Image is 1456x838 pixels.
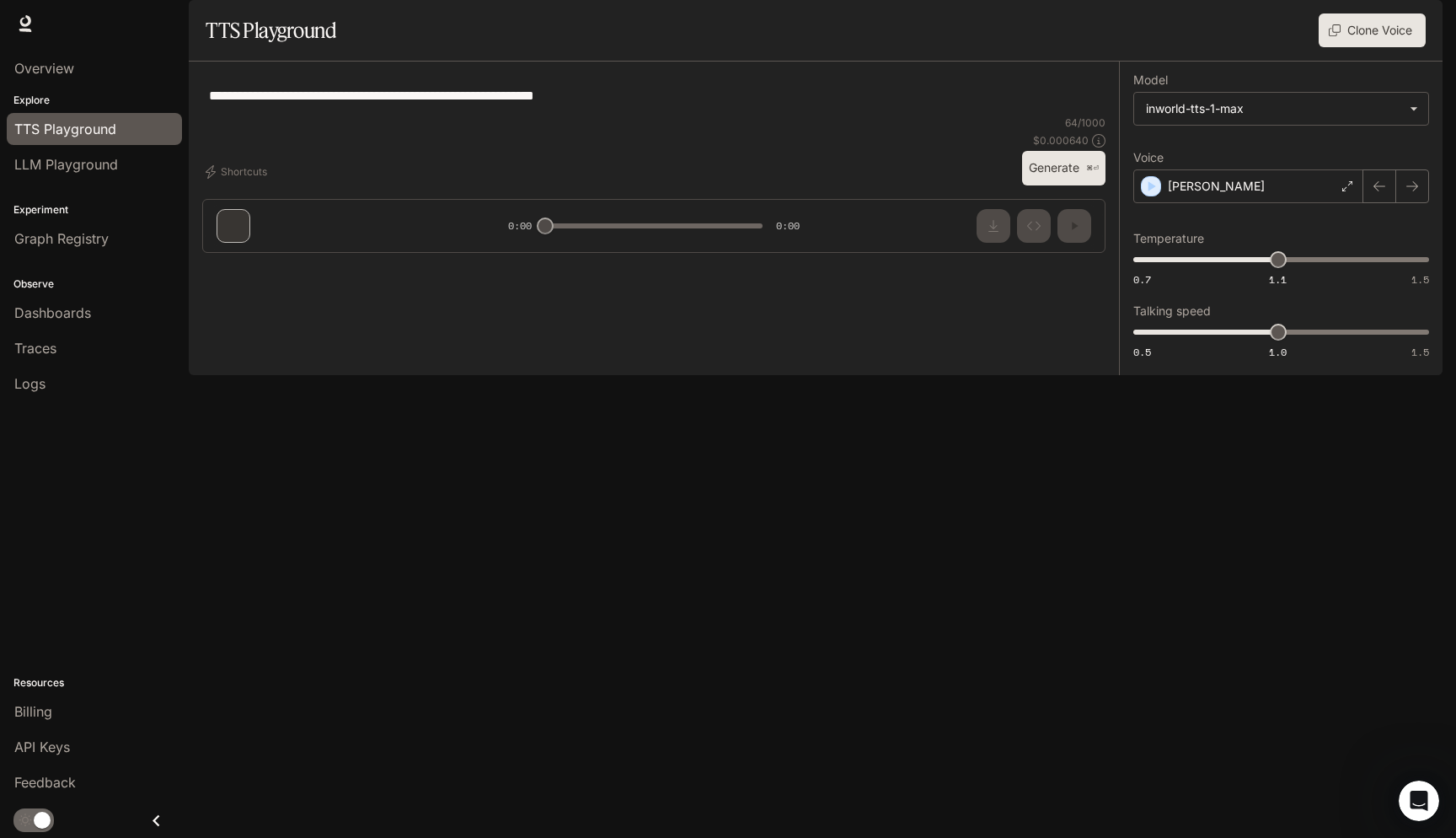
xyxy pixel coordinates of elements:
button: Shortcuts [202,158,274,185]
span: 1.5 [1411,272,1429,287]
h1: TTS Playground [206,13,336,47]
p: Temperature [1133,233,1204,244]
p: Voice [1133,152,1164,164]
p: ⌘⏎ [1086,164,1099,174]
span: 0.7 [1133,272,1151,287]
div: inworld-tts-1-max [1146,100,1401,117]
p: $ 0.000640 [1033,133,1089,148]
button: Generate⌘⏎ [1022,151,1105,185]
p: Model [1133,74,1168,86]
button: Clone Voice [1319,13,1426,47]
iframe: Intercom live chat [1399,781,1439,821]
span: 1.1 [1269,272,1287,287]
p: Talking speed [1133,305,1211,317]
p: [PERSON_NAME] [1168,178,1265,195]
span: 0.5 [1133,345,1151,359]
span: 1.5 [1411,345,1429,359]
p: 64 / 1000 [1065,115,1105,130]
span: 1.0 [1269,345,1287,359]
div: inworld-tts-1-max [1134,93,1428,125]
